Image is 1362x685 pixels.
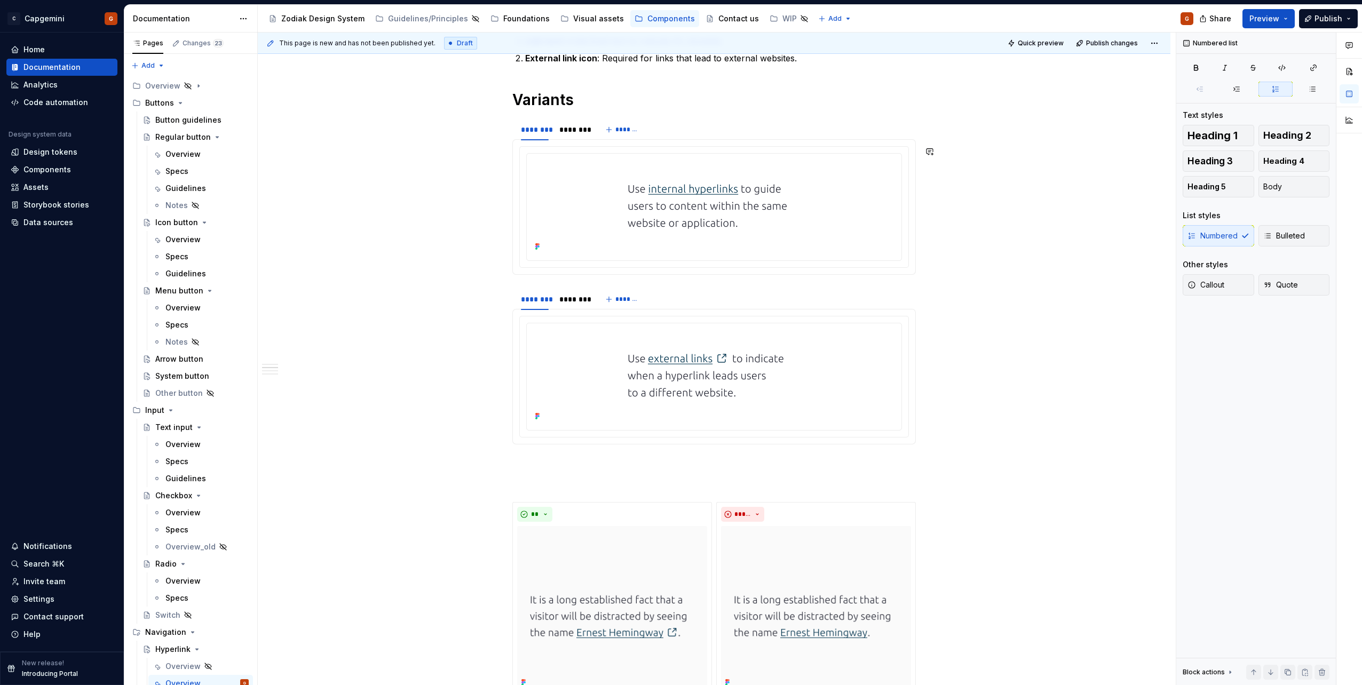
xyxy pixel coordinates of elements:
div: Documentation [23,62,81,73]
div: Other button [155,388,203,399]
div: Notes [165,337,188,347]
p: : Required for links that lead to external websites. [525,52,916,65]
button: Heading 5 [1183,176,1254,197]
button: Bulleted [1258,225,1330,246]
a: Foundations [486,10,554,27]
div: Foundations [503,13,550,24]
p: Introducing Portal [22,670,78,678]
div: Overview [145,81,180,91]
a: Overview [148,231,253,248]
div: Pages [132,39,163,47]
div: Page tree [264,8,813,29]
a: Text input [138,419,253,436]
div: Code automation [23,97,88,108]
strong: External link icon [525,53,597,63]
a: Button guidelines [138,111,253,129]
button: Notifications [6,538,117,555]
button: Contact support [6,608,117,625]
a: Data sources [6,214,117,231]
a: Hyperlink [138,641,253,658]
span: Heading 5 [1187,181,1226,192]
div: Specs [165,456,188,467]
button: Publish [1299,9,1358,28]
a: Menu button [138,282,253,299]
a: Overview [148,572,253,590]
div: Regular button [155,132,211,142]
button: Heading 1 [1183,125,1254,146]
button: Add [128,58,168,73]
button: Preview [1242,9,1295,28]
span: Callout [1187,280,1224,290]
button: Heading 2 [1258,125,1330,146]
button: Body [1258,176,1330,197]
div: Overview_old [165,541,216,552]
div: Changes [183,39,224,47]
div: Invite team [23,576,65,587]
a: Invite team [6,573,117,590]
div: List styles [1183,210,1221,221]
a: Settings [6,591,117,608]
button: Publish changes [1073,36,1143,51]
div: Documentation [133,13,234,24]
a: Components [630,10,699,27]
div: Switch [155,610,180,620]
div: Home [23,44,45,55]
div: Assets [23,182,49,193]
div: Checkbox [155,490,192,501]
div: Contact us [718,13,759,24]
div: Block actions [1183,668,1225,676]
span: Body [1263,181,1282,192]
span: 23 [213,39,224,47]
a: Specs [148,248,253,265]
div: Buttons [128,94,253,111]
div: Specs [165,593,188,603]
div: WIP [782,13,797,24]
a: Guidelines [148,470,253,487]
div: Input [128,402,253,419]
button: Quote [1258,274,1330,296]
div: Zodiak Design System [281,13,365,24]
a: Assets [6,179,117,196]
div: Notes [165,200,188,211]
a: WIP [765,10,813,27]
div: Icon button [155,217,198,228]
div: Overview [165,439,201,450]
p: New release! [22,659,64,667]
div: G [1185,14,1189,23]
div: Visual assets [573,13,624,24]
div: Guidelines [165,473,206,484]
a: Overview_old [148,538,253,555]
span: Bulleted [1263,230,1305,241]
span: Publish changes [1086,39,1138,47]
button: Search ⌘K [6,555,117,572]
div: Overview [128,77,253,94]
a: Radio [138,555,253,572]
div: G [109,14,113,23]
span: Heading 1 [1187,130,1238,141]
div: Navigation [145,627,186,638]
a: Notes [148,197,253,214]
div: Guidelines/Principles [388,13,468,24]
div: Menu button [155,285,203,296]
div: Guidelines [165,183,206,194]
a: Other button [138,385,253,402]
div: Design tokens [23,147,77,157]
a: Icon button [138,214,253,231]
a: Specs [148,316,253,333]
a: Arrow button [138,351,253,368]
a: Analytics [6,76,117,93]
div: Input [145,405,164,416]
div: C [7,12,20,25]
div: Analytics [23,79,58,90]
a: Overview [148,299,253,316]
a: Zodiak Design System [264,10,369,27]
span: Publish [1315,13,1342,24]
a: Overview [148,436,253,453]
a: Checkbox [138,487,253,504]
a: Guidelines [148,180,253,197]
a: Home [6,41,117,58]
span: Add [828,14,842,23]
div: System button [155,371,209,381]
div: Hyperlink [155,644,191,655]
button: Share [1194,9,1238,28]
